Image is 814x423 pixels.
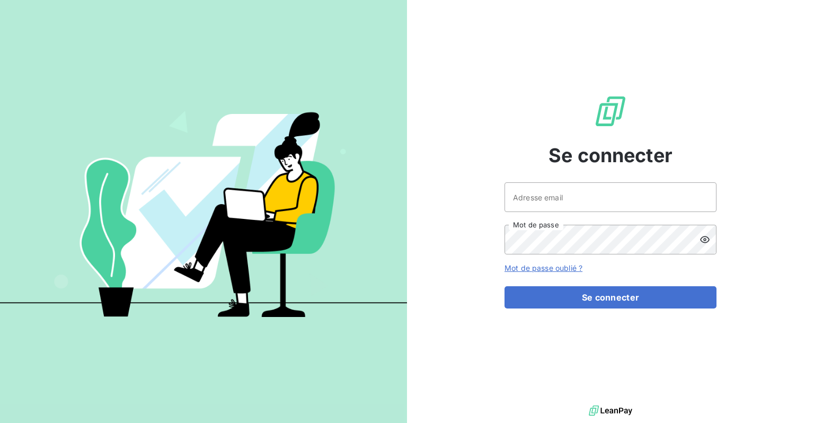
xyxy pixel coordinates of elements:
[505,182,716,212] input: placeholder
[505,263,582,272] a: Mot de passe oublié ?
[589,403,632,419] img: logo
[505,286,716,309] button: Se connecter
[548,141,673,170] span: Se connecter
[594,94,627,128] img: Logo LeanPay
